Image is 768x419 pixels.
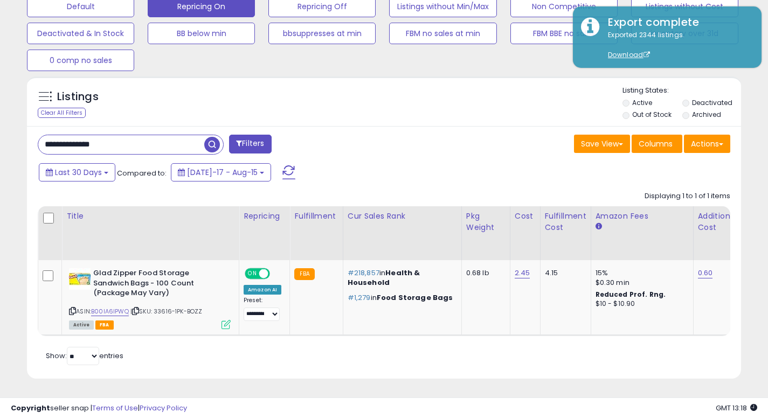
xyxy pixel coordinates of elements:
span: Columns [639,138,673,149]
div: Additional Cost [698,211,737,233]
label: Out of Stock [632,110,672,119]
div: Exported 2344 listings. [600,30,753,60]
button: [DATE]-17 - Aug-15 [171,163,271,181]
div: Fulfillment [294,211,338,222]
button: FBM BBE no sales [510,23,618,44]
p: Listing States: [622,86,741,96]
span: Health & Household [348,268,420,288]
button: Save View [574,135,630,153]
a: Privacy Policy [140,403,187,413]
span: #218,857 [348,268,379,278]
img: 51Y+zTPuEKL._SL40_.jpg [69,268,91,290]
span: All listings currently available for purchase on Amazon [69,320,94,330]
button: Columns [632,135,682,153]
p: in [348,268,453,288]
div: 4.15 [545,268,583,278]
small: Amazon Fees. [596,222,602,232]
label: Active [632,98,652,107]
a: Terms of Use [92,403,138,413]
div: Preset: [244,297,281,321]
div: $10 - $10.90 [596,299,685,309]
span: Food Storage Bags [377,292,453,303]
div: Clear All Filters [38,108,86,118]
div: Amazon AI [244,285,281,295]
label: Archived [692,110,721,119]
div: Title [66,211,234,222]
a: Download [608,50,650,59]
span: [DATE]-17 - Aug-15 [187,167,258,178]
span: ON [246,269,259,278]
div: Amazon Fees [596,211,689,222]
div: $0.30 min [596,278,685,288]
span: Last 30 Days [55,167,102,178]
div: Pkg Weight [466,211,506,233]
div: 15% [596,268,685,278]
b: Reduced Prof. Rng. [596,290,666,299]
div: Displaying 1 to 1 of 1 items [645,191,730,201]
label: Deactivated [692,98,732,107]
span: | SKU: 33616-1PK-BOZZ [130,307,203,316]
div: ASIN: [69,268,231,328]
span: Show: entries [46,351,123,361]
span: Compared to: [117,168,167,178]
button: 0 comp no sales [27,50,134,71]
button: Last 30 Days [39,163,115,181]
h5: Listings [57,89,99,104]
span: #1,279 [348,292,371,303]
div: Export complete [600,15,753,30]
div: 0.68 lb [466,268,502,278]
a: 2.45 [515,268,530,278]
button: Deactivated & In Stock [27,23,134,44]
button: Filters [229,135,271,153]
div: Fulfillment Cost [545,211,586,233]
p: in [348,293,453,303]
strong: Copyright [11,403,50,413]
div: Cost [515,211,536,222]
div: seller snap | | [11,403,187,414]
b: Glad Zipper Food Storage Sandwich Bags - 100 Count (Package May Vary) [93,268,224,301]
a: 0.60 [698,268,713,278]
button: Actions [684,135,730,153]
span: FBA [95,320,114,330]
div: Cur Sales Rank [348,211,457,222]
span: OFF [268,269,286,278]
button: FBM no sales at min [389,23,496,44]
button: BB below min [148,23,255,44]
a: B00IA6IPWQ [91,307,129,316]
div: Repricing [244,211,285,222]
button: bbsuppresses at min [268,23,376,44]
small: FBA [294,268,314,280]
span: 2025-09-15 13:18 GMT [716,403,757,413]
